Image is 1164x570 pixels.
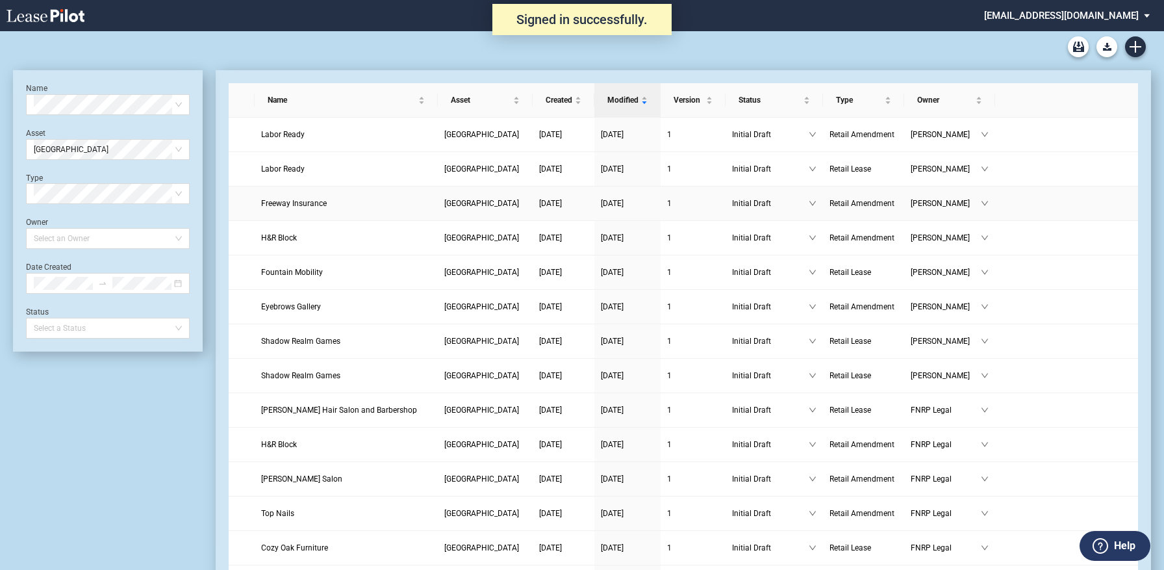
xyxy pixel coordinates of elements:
a: [DATE] [539,507,588,520]
span: Initial Draft [732,541,809,554]
span: [DATE] [601,233,624,242]
a: [DATE] [601,266,654,279]
span: [DATE] [601,440,624,449]
a: [DATE] [601,128,654,141]
span: Type [836,94,882,107]
span: Southern Plaza [444,371,519,380]
span: Southern Plaza [444,543,519,552]
span: Retail Amendment [829,474,894,484]
span: down [809,303,816,311]
span: [PERSON_NAME] [911,369,981,382]
span: Southern Plaza [444,302,519,311]
a: Retail Lease [829,404,898,417]
span: Initial Draft [732,369,809,382]
span: Seleny's Salon [261,474,342,484]
span: Retail Lease [829,164,871,174]
span: down [981,406,989,414]
a: [DATE] [601,473,654,486]
a: Create new document [1125,36,1146,57]
span: Southern Plaza [444,130,519,139]
span: swap-right [98,279,107,288]
a: Cozy Oak Furniture [261,541,431,554]
th: Version [661,83,726,118]
span: FNRP Legal [911,541,981,554]
span: down [981,200,989,207]
span: Retail Amendment [829,302,894,311]
span: [DATE] [539,302,562,311]
span: down [809,475,816,483]
span: 1 [667,371,672,380]
a: 1 [667,404,719,417]
span: down [981,510,989,517]
a: [DATE] [601,231,654,244]
a: [GEOGRAPHIC_DATA] [444,128,526,141]
span: Name [268,94,416,107]
div: Signed in successfully. [492,4,672,35]
span: Status [739,94,801,107]
a: 1 [667,541,719,554]
span: down [981,303,989,311]
a: Shadow Realm Games [261,335,431,348]
span: [DATE] [601,130,624,139]
a: H&R Block [261,438,431,451]
md-menu: Download Blank Form List [1093,36,1121,57]
a: 1 [667,369,719,382]
a: [DATE] [539,162,588,175]
span: Seleny's Hair Salon and Barbershop [261,406,417,415]
span: Cozy Oak Furniture [261,543,328,552]
span: Retail Lease [829,543,871,552]
a: 1 [667,335,719,348]
span: [DATE] [539,509,562,518]
th: Asset [438,83,533,118]
a: [GEOGRAPHIC_DATA] [444,438,526,451]
span: Initial Draft [732,197,809,210]
a: 1 [667,507,719,520]
label: Status [26,307,49,317]
a: [DATE] [601,541,654,554]
a: [DATE] [539,438,588,451]
span: down [981,372,989,380]
span: Retail Lease [829,337,871,346]
a: Shadow Realm Games [261,369,431,382]
a: 1 [667,438,719,451]
a: [PERSON_NAME] Salon [261,473,431,486]
span: Fountain Mobility [261,268,323,277]
label: Asset [26,129,45,138]
span: Initial Draft [732,507,809,520]
span: down [809,544,816,552]
span: down [981,131,989,138]
span: Retail Lease [829,371,871,380]
a: Retail Amendment [829,438,898,451]
a: Retail Amendment [829,128,898,141]
button: Help [1080,531,1150,561]
span: Initial Draft [732,404,809,417]
span: 1 [667,199,672,208]
a: [GEOGRAPHIC_DATA] [444,162,526,175]
span: Initial Draft [732,335,809,348]
span: Southern Plaza [444,509,519,518]
a: [GEOGRAPHIC_DATA] [444,231,526,244]
a: [DATE] [601,335,654,348]
span: [DATE] [539,233,562,242]
span: Version [674,94,703,107]
a: [DATE] [539,231,588,244]
span: down [809,372,816,380]
span: Retail Lease [829,268,871,277]
span: [PERSON_NAME] [911,300,981,313]
a: 1 [667,197,719,210]
a: 1 [667,300,719,313]
span: Top Nails [261,509,294,518]
a: Retail Lease [829,266,898,279]
span: Created [546,94,572,107]
span: [PERSON_NAME] [911,335,981,348]
a: [GEOGRAPHIC_DATA] [444,369,526,382]
span: down [809,268,816,276]
span: Initial Draft [732,128,809,141]
span: [DATE] [601,268,624,277]
a: [GEOGRAPHIC_DATA] [444,507,526,520]
span: FNRP Legal [911,438,981,451]
span: 1 [667,543,672,552]
a: [DATE] [539,335,588,348]
a: 1 [667,473,719,486]
span: [PERSON_NAME] [911,231,981,244]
